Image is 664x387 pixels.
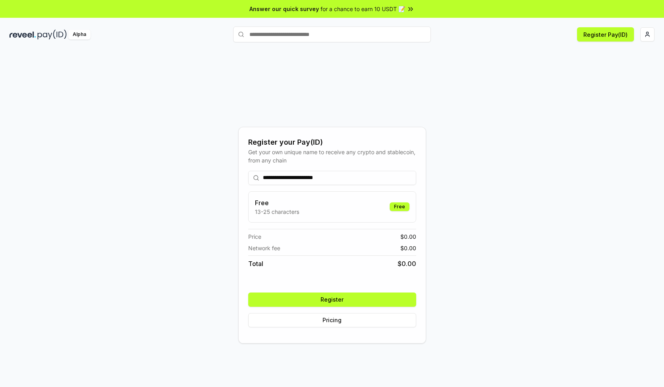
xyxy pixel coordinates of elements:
button: Pricing [248,313,416,327]
h3: Free [255,198,299,208]
div: Register your Pay(ID) [248,137,416,148]
span: Total [248,259,263,268]
span: $ 0.00 [398,259,416,268]
span: Price [248,232,261,241]
span: for a chance to earn 10 USDT 📝 [321,5,405,13]
p: 13-25 characters [255,208,299,216]
div: Free [390,202,409,211]
img: reveel_dark [9,30,36,40]
span: $ 0.00 [400,244,416,252]
span: Network fee [248,244,280,252]
span: $ 0.00 [400,232,416,241]
img: pay_id [38,30,67,40]
button: Register [248,293,416,307]
button: Register Pay(ID) [577,27,634,42]
div: Alpha [68,30,91,40]
div: Get your own unique name to receive any crypto and stablecoin, from any chain [248,148,416,164]
span: Answer our quick survey [249,5,319,13]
